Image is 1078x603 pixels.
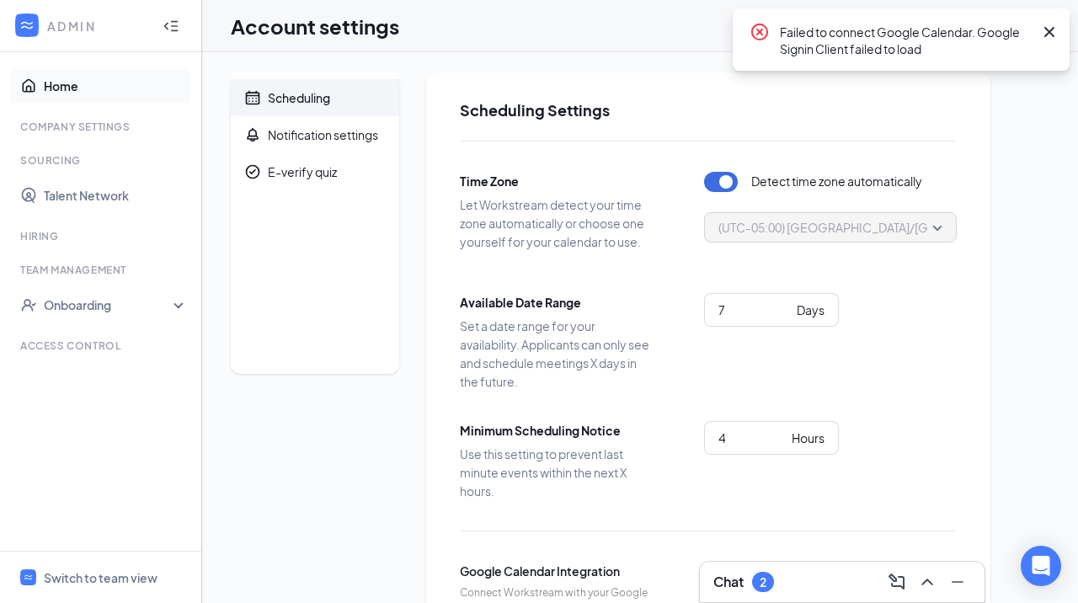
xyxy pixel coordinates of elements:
[19,17,35,34] svg: WorkstreamLogo
[268,89,330,106] div: Scheduling
[231,79,399,116] a: CalendarScheduling
[460,421,654,440] span: Minimum Scheduling Notice
[44,569,157,586] div: Switch to team view
[713,573,744,591] h3: Chat
[751,172,922,192] span: Detect time zone automatically
[460,445,654,500] span: Use this setting to prevent last minute events within the next X hours.
[1021,546,1061,586] div: Open Intercom Messenger
[917,572,937,592] svg: ChevronUp
[244,89,261,106] svg: Calendar
[44,69,188,103] a: Home
[20,153,184,168] div: Sourcing
[44,179,188,212] a: Talent Network
[914,568,941,595] button: ChevronUp
[44,296,173,313] div: Onboarding
[947,572,968,592] svg: Minimize
[231,12,399,40] h1: Account settings
[244,126,261,143] svg: Bell
[797,301,825,319] div: Days
[460,562,654,580] span: Google Calendar Integration
[883,568,910,595] button: ComposeMessage
[268,163,337,180] div: E-verify quiz
[23,572,34,583] svg: WorkstreamLogo
[20,263,184,277] div: Team Management
[792,429,825,447] div: Hours
[163,18,179,35] svg: Collapse
[460,293,654,312] span: Available Date Range
[760,575,766,590] div: 2
[20,120,184,134] div: Company Settings
[231,116,399,153] a: BellNotification settings
[231,153,399,190] a: CheckmarkCircleE-verify quiz
[887,572,907,592] svg: ComposeMessage
[944,568,971,595] button: Minimize
[244,163,261,180] svg: CheckmarkCircle
[1039,22,1059,42] svg: Cross
[750,22,770,42] svg: CrossCircle
[20,229,184,243] div: Hiring
[460,172,654,190] span: Time Zone
[20,296,37,313] svg: UserCheck
[268,126,378,143] div: Notification settings
[47,18,147,35] div: ADMIN
[20,339,184,353] div: Access control
[460,99,957,120] h2: Scheduling Settings
[780,22,1033,57] div: Failed to connect Google Calendar. Google Signin Client failed to load
[460,317,654,391] span: Set a date range for your availability. Applicants can only see and schedule meetings X days in t...
[460,195,654,251] span: Let Workstream detect your time zone automatically or choose one yourself for your calendar to use.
